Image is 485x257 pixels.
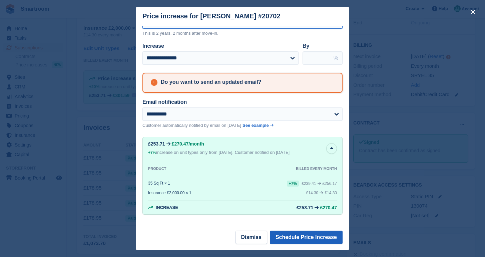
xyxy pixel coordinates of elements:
button: Schedule Price Increase [270,231,343,244]
span: Customer notified on [DATE] [235,150,290,155]
div: £239.41 [302,181,316,186]
div: PRODUCT [148,167,166,171]
div: Insurance £2,000.00 × 1 [148,191,191,195]
span: £270.47 [172,141,189,147]
div: 35 Sq Ft × 1 [148,181,170,186]
div: +7% [287,181,299,187]
div: BILLED EVERY MONTH [296,167,337,171]
a: See example [242,122,274,129]
label: Email notification [142,99,187,105]
span: See example [242,123,269,128]
div: £253.71 [148,141,165,147]
div: Price increase for [PERSON_NAME] #20702 [142,12,281,20]
button: Dismiss [235,231,267,244]
button: close [468,7,478,17]
div: +7% [148,149,156,156]
label: Increase [142,43,164,49]
p: This is 2 years, 2 months after move-in. [142,30,343,37]
label: By [303,43,309,49]
p: Customer automatically notified by email on [DATE] [142,122,241,129]
div: £253.71 [297,205,314,210]
div: £14.30 [306,191,319,195]
span: £14.30 [325,191,337,195]
h1: Do you want to send an updated email? [161,78,261,86]
span: £270.47 [320,205,337,210]
span: Increase [156,205,178,210]
span: /month [188,141,204,147]
span: £256.17 [323,181,337,186]
span: increase on unit types only from [DATE]. [148,150,233,155]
